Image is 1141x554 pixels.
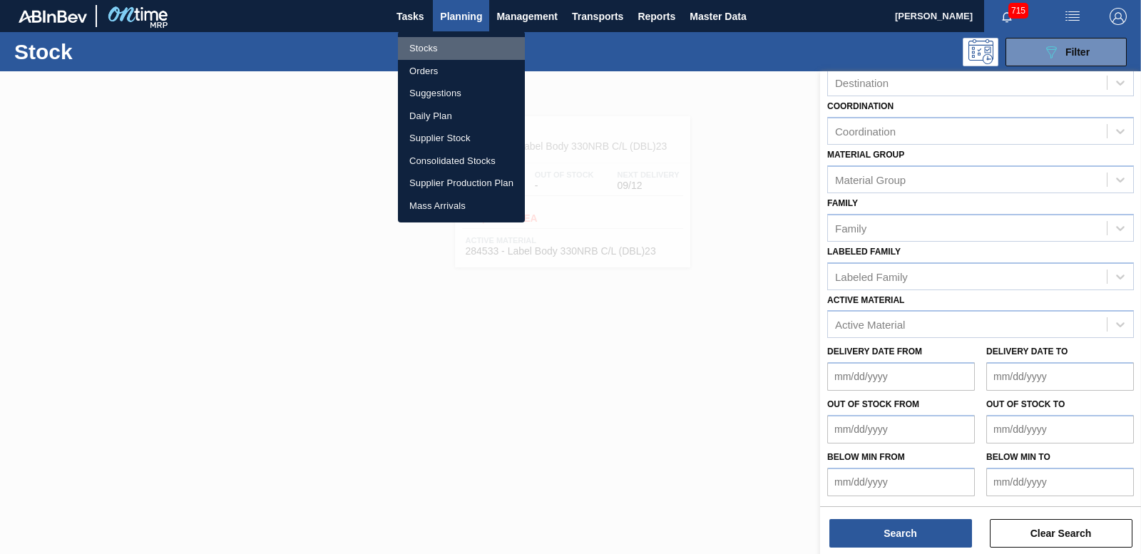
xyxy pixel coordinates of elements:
[398,172,525,195] a: Supplier Production Plan
[398,37,525,60] a: Stocks
[398,150,525,173] a: Consolidated Stocks
[398,195,525,217] a: Mass Arrivals
[398,82,525,105] a: Suggestions
[398,60,525,83] a: Orders
[398,127,525,150] a: Supplier Stock
[398,105,525,128] a: Daily Plan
